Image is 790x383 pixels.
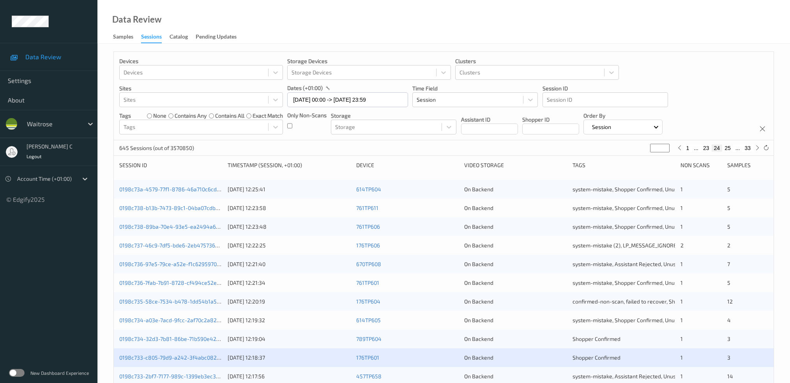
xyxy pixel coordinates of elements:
div: [DATE] 12:21:40 [228,260,351,268]
span: 4 [727,317,731,323]
div: [DATE] 12:19:04 [228,335,351,343]
div: [DATE] 12:18:37 [228,354,351,362]
div: On Backend [464,298,567,305]
p: 645 Sessions (out of 3570850) [119,144,194,152]
span: system-mistake, Assistant Rejected, Unusual-Activity, Picklist item alert [573,373,749,379]
div: Timestamp (Session, +01:00) [228,161,351,169]
div: Tags [573,161,675,169]
a: Catalog [170,32,196,42]
div: [DATE] 12:23:58 [228,204,351,212]
a: 0198c736-7fab-7b91-8728-cf494ce52e32 [119,279,223,286]
div: Catalog [170,33,188,42]
p: Clusters [455,57,619,65]
a: 670TP608 [356,261,381,267]
div: On Backend [464,279,567,287]
div: On Backend [464,335,567,343]
a: 0198c738-b13b-7473-89c1-04ba07cdbb24 [119,205,225,211]
a: 761TP601 [356,279,379,286]
div: On Backend [464,204,567,212]
button: 23 [701,145,712,152]
span: 12 [727,298,733,305]
button: ... [691,145,701,152]
span: system-mistake, Assistant Rejected, Unusual-Activity [573,261,704,267]
a: 761TP611 [356,205,378,211]
span: 5 [727,279,730,286]
div: [DATE] 12:19:32 [228,316,351,324]
p: Session ID [543,85,668,92]
a: 614TP604 [356,186,381,192]
span: 1 [680,186,683,192]
span: system-mistake, Shopper Confirmed, Unusual-Activity, Picklist item alert [573,317,750,323]
a: 0198c736-97e5-79ce-a52e-f1c6295970ce [119,261,223,267]
p: Sites [119,85,283,92]
div: On Backend [464,223,567,231]
div: [DATE] 12:21:34 [228,279,351,287]
p: Shopper ID [522,116,579,124]
div: Samples [113,33,133,42]
a: 0198c734-a03e-7acd-9fcc-2af70c2a8241 [119,317,223,323]
span: system-mistake, Shopper Confirmed, Unusual-Activity [573,279,705,286]
span: 1 [680,317,683,323]
div: Device [356,161,459,169]
label: contains all [215,112,244,120]
a: 0198c738-89ba-70e4-93e5-ea2494a68c91 [119,223,228,230]
div: [DATE] 12:20:19 [228,298,351,305]
div: Sessions [141,33,162,43]
span: system-mistake, Shopper Confirmed, Unusual-Activity [573,186,705,192]
a: 789TP604 [356,335,382,342]
a: 761TP606 [356,223,380,230]
div: On Backend [464,354,567,362]
div: On Backend [464,260,567,268]
span: 5 [727,186,730,192]
p: Time Field [412,85,538,92]
a: Pending Updates [196,32,244,42]
span: 2 [680,242,684,249]
a: Samples [113,32,141,42]
p: dates (+01:00) [287,84,323,92]
span: 7 [727,261,730,267]
span: 1 [680,223,683,230]
span: 5 [727,223,730,230]
span: Shopper Confirmed [573,354,620,361]
div: Video Storage [464,161,567,169]
span: Shopper Confirmed [573,335,620,342]
p: Assistant ID [461,116,518,124]
div: [DATE] 12:25:41 [228,185,351,193]
p: Order By [583,112,663,120]
span: system-mistake, Shopper Confirmed, Unusual-Activity, Picklist item alert [573,205,750,211]
span: 2 [727,242,730,249]
span: 1 [680,354,683,361]
div: Session ID [119,161,222,169]
div: [DATE] 12:17:56 [228,372,351,380]
span: 3 [727,335,730,342]
div: Pending Updates [196,33,237,42]
a: 0198c737-46c9-7df5-bde6-2eb475736a5c [119,242,224,249]
p: Tags [119,112,131,120]
div: [DATE] 12:22:25 [228,242,351,249]
div: Samples [727,161,768,169]
p: Storage [331,112,456,120]
div: [DATE] 12:23:48 [228,223,351,231]
p: Devices [119,57,283,65]
label: none [153,112,166,120]
label: exact match [253,112,283,120]
button: 24 [712,145,723,152]
a: 0198c734-32d3-7b81-86be-71b590e421b8 [119,335,225,342]
span: system-mistake, Shopper Confirmed, Unusual-Activity [573,223,705,230]
button: 33 [742,145,753,152]
span: 3 [727,354,730,361]
div: On Backend [464,372,567,380]
span: 1 [680,298,683,305]
button: 25 [722,145,733,152]
a: 457TP658 [356,373,382,379]
span: 1 [680,205,683,211]
a: 176TP606 [356,242,380,249]
div: On Backend [464,316,567,324]
div: On Backend [464,242,567,249]
span: 5 [727,205,730,211]
p: Storage Devices [287,57,451,65]
div: On Backend [464,185,567,193]
a: 0198c733-2bf7-7177-989c-1399eb3ec326 [119,373,222,379]
label: contains any [175,112,207,120]
p: Session [589,123,614,131]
